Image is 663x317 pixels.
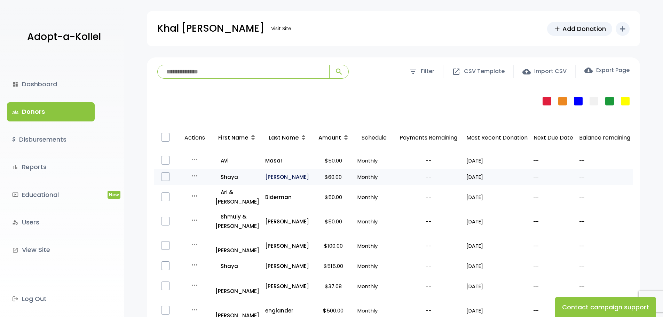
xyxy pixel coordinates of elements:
[396,282,461,291] p: --
[315,172,352,182] p: $60.00
[562,24,606,33] span: Add Donation
[464,66,505,77] span: CSV Template
[265,306,309,315] a: englander
[584,66,593,74] span: cloud_download
[409,68,417,76] span: filter_list
[7,75,95,94] a: dashboardDashboard
[218,134,248,142] span: First Name
[180,126,209,150] p: Actions
[7,158,95,176] a: bar_chartReports
[157,20,264,37] p: Khal [PERSON_NAME]
[215,236,260,255] a: [PERSON_NAME]
[522,68,531,76] span: cloud_upload
[466,133,528,143] p: Most Recent Donation
[215,188,260,206] a: Ari & [PERSON_NAME]
[7,290,95,308] a: Log Out
[190,306,199,314] i: more_horiz
[579,192,630,202] p: --
[265,192,309,202] a: Biderman
[315,156,352,165] p: $50.00
[265,261,309,271] p: [PERSON_NAME]
[7,240,95,259] a: launchView Site
[215,261,260,271] a: Shaya
[579,282,630,291] p: --
[579,217,630,226] p: --
[12,81,18,87] i: dashboard
[265,241,309,251] a: [PERSON_NAME]
[466,241,528,251] p: [DATE]
[533,192,574,202] p: --
[452,68,460,76] span: open_in_new
[466,282,528,291] p: [DATE]
[329,65,348,78] button: search
[357,192,390,202] p: Monthly
[533,172,574,182] p: --
[265,282,309,291] a: [PERSON_NAME]
[7,102,95,121] a: groupsDonors
[466,172,528,182] p: [DATE]
[190,155,199,164] i: more_horiz
[12,219,18,225] i: manage_accounts
[533,241,574,251] p: --
[534,66,567,77] span: Import CSV
[533,282,574,291] p: --
[579,133,630,143] p: Balance remaining
[12,164,18,170] i: bar_chart
[215,172,260,182] p: Shaya
[357,241,390,251] p: Monthly
[533,306,574,315] p: --
[12,247,18,253] i: launch
[579,172,630,182] p: --
[24,20,101,54] a: Adopt-a-Kollel
[7,213,95,232] a: manage_accountsUsers
[315,217,352,226] p: $50.00
[466,217,528,226] p: [DATE]
[12,192,18,198] i: ondemand_video
[357,172,390,182] p: Monthly
[547,22,612,36] a: addAdd Donation
[215,277,260,296] p: [PERSON_NAME]
[7,185,95,204] a: ondemand_videoEducationalNew
[396,126,461,150] p: Payments Remaining
[396,261,461,271] p: --
[335,68,343,76] span: search
[616,22,630,36] button: add
[553,25,561,33] span: add
[318,134,341,142] span: Amount
[357,217,390,226] p: Monthly
[396,156,461,165] p: --
[315,261,352,271] p: $515.00
[396,306,461,315] p: --
[466,192,528,202] p: [DATE]
[265,172,309,182] p: [PERSON_NAME]
[190,192,199,200] i: more_horiz
[315,192,352,202] p: $50.00
[265,217,309,226] a: [PERSON_NAME]
[466,261,528,271] p: [DATE]
[579,241,630,251] p: --
[7,130,95,149] a: $Disbursements
[108,191,120,199] span: New
[190,281,199,290] i: more_horiz
[357,282,390,291] p: Monthly
[12,109,18,115] span: groups
[190,216,199,224] i: more_horiz
[215,212,260,231] a: Shmuly & [PERSON_NAME]
[190,240,199,249] i: more_horiz
[215,156,260,165] a: Avi
[533,261,574,271] p: --
[357,261,390,271] p: Monthly
[396,217,461,226] p: --
[466,306,528,315] p: [DATE]
[190,172,199,180] i: more_horiz
[533,133,574,143] p: Next Due Date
